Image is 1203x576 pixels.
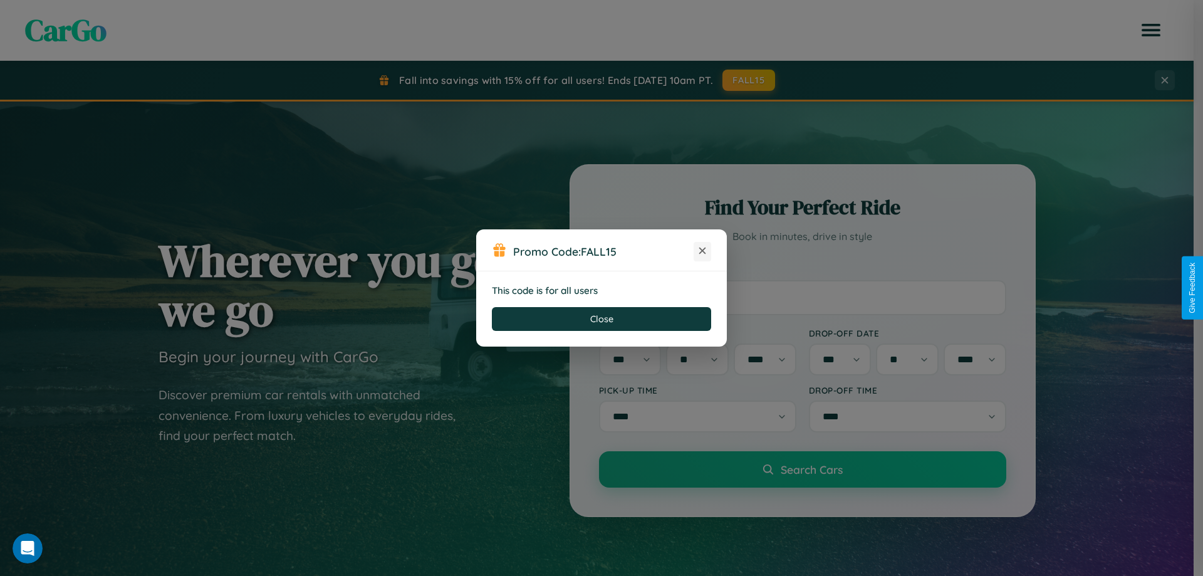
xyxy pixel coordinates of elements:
iframe: Intercom live chat [13,533,43,563]
div: Give Feedback [1188,263,1197,313]
strong: This code is for all users [492,285,598,296]
button: Close [492,307,711,331]
b: FALL15 [581,244,617,258]
h3: Promo Code: [513,244,694,258]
